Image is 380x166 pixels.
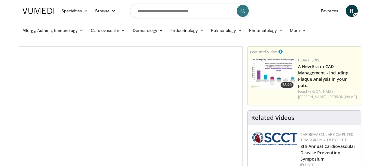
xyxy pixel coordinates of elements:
a: Rheumatology [245,24,286,36]
a: More [286,24,309,36]
img: VuMedi Logo [23,8,54,14]
a: Dermatology [129,24,167,36]
input: Search topics, interventions [130,4,250,18]
a: Cardiovascular Computed Tomography TV by SCCT [300,132,354,143]
a: Browse [92,5,119,17]
a: Allergy, Asthma, Immunology [19,24,87,36]
a: Favorites [317,5,342,17]
a: Cardiovascular [87,24,129,36]
a: 38:20 [250,58,295,89]
a: [PERSON_NAME], [306,89,336,94]
div: Feat. [298,89,359,100]
span: 38:20 [281,82,293,88]
a: B [346,5,358,17]
a: A New Era in CAD Management - including Plaque Analysis in your pati… [298,64,348,88]
small: Featured Video [250,49,277,55]
a: Specialties [58,5,92,17]
a: Heartflow [298,58,320,63]
img: 738d0e2d-290f-4d89-8861-908fb8b721dc.150x105_q85_crop-smart_upscale.jpg [250,58,295,89]
a: Pulmonology [207,24,245,36]
a: [PERSON_NAME], [298,94,327,99]
a: [PERSON_NAME] [328,94,357,99]
a: Endocrinology [167,24,207,36]
h4: Related Videos [251,114,294,121]
img: 51a70120-4f25-49cc-93a4-67582377e75f.png.150x105_q85_autocrop_double_scale_upscale_version-0.2.png [252,132,297,145]
a: 8th Annual Cardiovascular Disease Prevention Symposium [300,143,356,162]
